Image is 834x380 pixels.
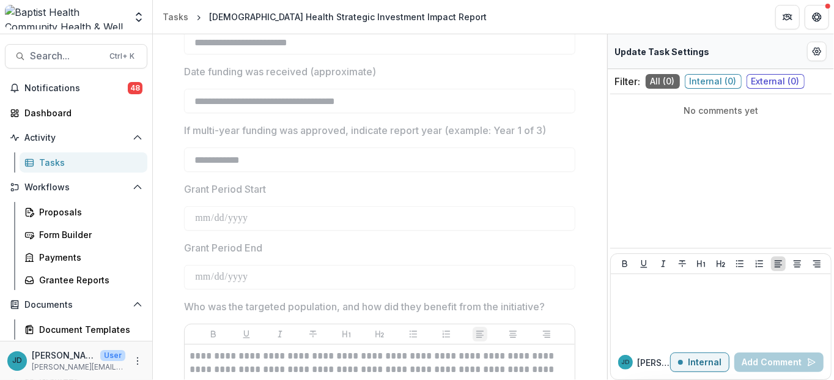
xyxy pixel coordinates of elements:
button: Align Center [506,327,520,341]
button: Align Right [810,256,824,271]
button: Search... [5,44,147,69]
div: Grantee Reports [39,274,138,286]
button: Open Workflows [5,177,147,197]
span: Search... [30,50,102,62]
p: [PERSON_NAME][EMAIL_ADDRESS][PERSON_NAME][DOMAIN_NAME] [32,362,125,373]
div: Form Builder [39,228,138,241]
div: Dashboard [24,106,138,119]
a: Dashboard [5,103,147,123]
button: Align Left [771,256,786,271]
span: All ( 0 ) [646,74,680,89]
a: Tasks [158,8,193,26]
p: [PERSON_NAME] [638,356,670,369]
p: If multi-year funding was approved, indicate report year (example: Year 1 of 3) [184,123,546,138]
button: More [130,354,145,368]
a: Payments [20,247,147,267]
nav: breadcrumb [158,8,492,26]
div: Proposals [39,206,138,218]
span: Workflows [24,182,128,193]
p: No comments yet [615,104,827,117]
button: Bullet List [733,256,747,271]
button: Bold [618,256,632,271]
div: Ctrl + K [107,50,137,63]
a: Proposals [20,202,147,222]
button: Italicize [273,327,287,341]
button: Bullet List [406,327,421,341]
span: Notifications [24,83,128,94]
span: Activity [24,133,128,143]
span: 48 [128,82,142,94]
button: Add Comment [734,352,824,372]
button: Internal [670,352,729,372]
p: [PERSON_NAME] [32,349,95,362]
button: Notifications48 [5,78,147,98]
button: Underline [239,327,254,341]
div: Payments [39,251,138,264]
button: Strike [675,256,690,271]
div: Document Templates [39,323,138,336]
button: Ordered List [439,327,454,341]
button: Underline [637,256,651,271]
button: Align Left [473,327,487,341]
p: Update Task Settings [615,45,710,58]
span: Documents [24,300,128,310]
button: Heading 1 [694,256,709,271]
a: Tasks [20,152,147,173]
button: Ordered List [752,256,767,271]
button: Heading 2 [714,256,728,271]
p: Grant Period Start [184,182,266,196]
img: Baptist Health Community Health & Well Being logo [5,5,125,29]
p: User [100,350,125,361]
div: [DEMOGRAPHIC_DATA] Health Strategic Investment Impact Report [209,10,487,23]
div: Tasks [39,156,138,169]
button: Open Activity [5,128,147,147]
div: Jennifer Donahoo [12,357,22,365]
button: Open entity switcher [130,5,147,29]
span: External ( 0 ) [747,74,805,89]
button: Partners [775,5,800,29]
a: Grantee Reports [20,270,147,290]
div: Jennifer Donahoo [621,359,629,365]
p: Date funding was received (approximate) [184,64,376,79]
div: Tasks [163,10,188,23]
button: Strike [306,327,320,341]
p: Internal [688,357,721,368]
button: Heading 1 [339,327,354,341]
button: Align Right [539,327,554,341]
button: Open Documents [5,295,147,315]
a: Document Templates [20,319,147,340]
p: Grant Period End [184,240,262,255]
button: Heading 2 [372,327,387,341]
button: Align Center [790,256,805,271]
button: Italicize [656,256,671,271]
span: Internal ( 0 ) [685,74,742,89]
button: Edit Form Settings [807,42,827,61]
button: Bold [206,327,221,341]
button: Get Help [805,5,829,29]
a: Form Builder [20,225,147,245]
p: Filter: [615,74,641,89]
p: Who was the targeted population, and how did they benefit from the initiative? [184,299,545,314]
